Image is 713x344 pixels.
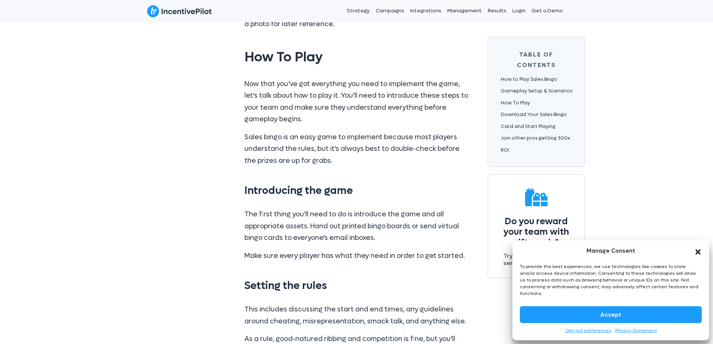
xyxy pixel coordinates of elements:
a: Opt-out preferences [565,327,612,335]
p: The first thing you’ll need to do is introduce the game and all appropriate assets. Hand out prin... [244,208,469,244]
p: Sales bingo is an easy game to implement because most players understand the rules, but it’s alwa... [244,131,469,167]
a: Results [485,1,509,20]
a: Campaigns [373,1,407,20]
a: Management [444,1,485,20]
a: Strategy [344,1,373,20]
a: Integrations [407,1,444,20]
div: Close dialog [694,247,702,255]
p: Now that you’ve got everything you need to implement the game, let’s talk about how to play it. Y... [244,78,469,125]
a: Join other pros getting 300x ROI. [501,135,570,153]
div: To provide the best experiences, we use technologies like cookies to store and/or access device i... [520,263,701,297]
a: How To Play [501,100,530,106]
span: Table of Contents [517,51,556,69]
img: IncentivePilot [147,5,212,18]
a: Get a Demo [528,1,566,20]
a: How to Play Sales Bingo [501,76,557,82]
a: Download Your Sales Bingo Card and Start Playing [501,112,567,130]
span: How To Play [244,48,323,66]
span: Setting the rules [244,279,327,292]
button: Accept [520,306,702,323]
nav: Header Menu [292,1,566,20]
h4: Do you reward your team with gift cards? [499,216,573,249]
p: Make sure every player has what they need in order to get started. [244,250,469,262]
span: Introducing the game [244,184,353,197]
a: Login [509,1,528,20]
div: Manage Consent [586,246,635,256]
p: This includes discussing the start and end times, any guidelines around cheating, misrepresentati... [244,304,469,327]
a: Privacy Statement [615,327,657,335]
p: Try the easiest way to send gift cards [DATE]! [499,252,573,267]
a: Do you reward your team with gift cards? Try the easiest way to send gift cards [DATE]! [488,175,585,278]
a: Gameplay Setup & Scenarios [501,88,572,94]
